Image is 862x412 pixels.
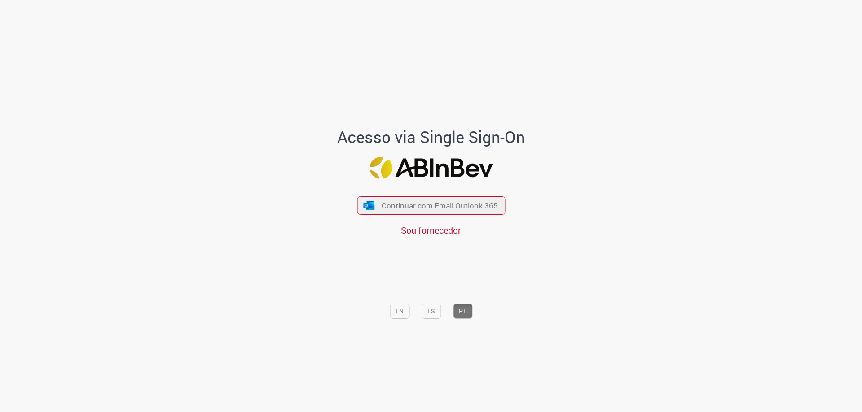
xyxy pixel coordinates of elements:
h1: Acesso via Single Sign-On [307,128,556,146]
span: Continuar com Email Outlook 365 [382,200,498,211]
button: ES [422,304,441,319]
button: PT [453,304,472,319]
button: EN [390,304,409,319]
a: Sou fornecedor [401,224,461,236]
img: ícone Azure/Microsoft 360 [363,201,375,210]
button: ícone Azure/Microsoft 360 Continuar com Email Outlook 365 [357,196,505,215]
img: Logo ABInBev [369,157,493,179]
